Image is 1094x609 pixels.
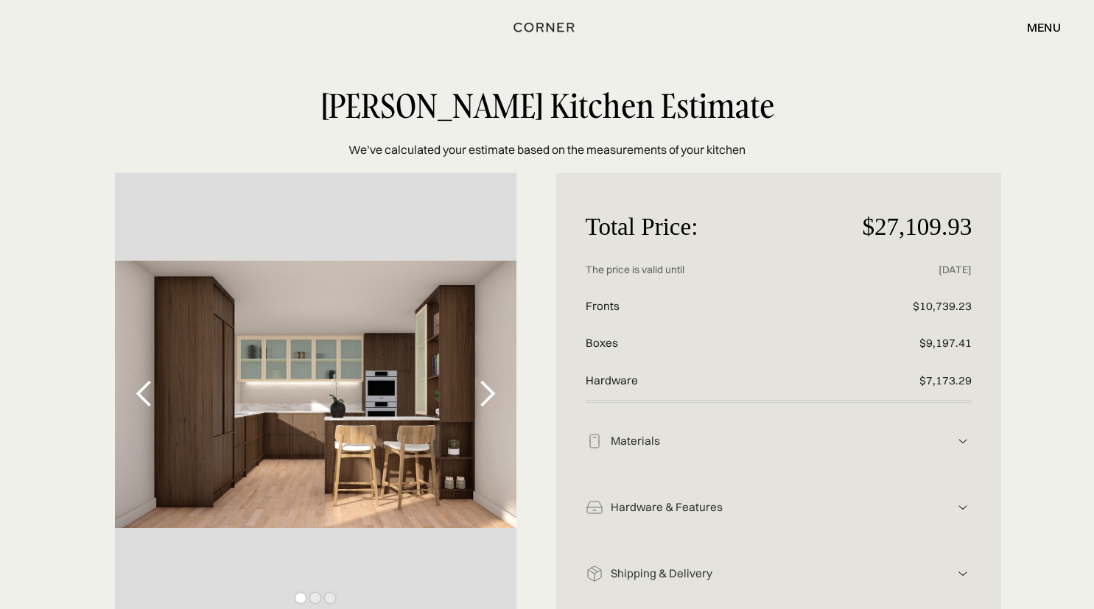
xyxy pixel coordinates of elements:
p: [DATE] [843,252,972,288]
p: $7,173.29 [843,362,972,400]
p: Total Price: [586,203,844,251]
div: Show slide 2 of 3 [310,593,320,603]
a: home [501,18,592,37]
p: $10,739.23 [843,288,972,325]
p: Fronts [586,288,844,325]
div: Materials [603,434,955,449]
div: menu [1027,21,1061,33]
p: $9,197.41 [843,325,972,362]
div: Shipping & Delivery [603,566,955,582]
div: Show slide 1 of 3 [295,593,306,603]
div: [PERSON_NAME] Kitchen Estimate [278,88,816,123]
div: Show slide 3 of 3 [325,593,335,603]
p: Boxes [586,325,844,362]
p: Hardware [586,362,844,400]
p: $27,109.93 [843,203,972,251]
div: Hardware & Features [603,500,955,515]
p: We’ve calculated your estimate based on the measurements of your kitchen [348,141,746,158]
div: menu [1012,15,1061,40]
p: The price is valid until [586,252,844,288]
